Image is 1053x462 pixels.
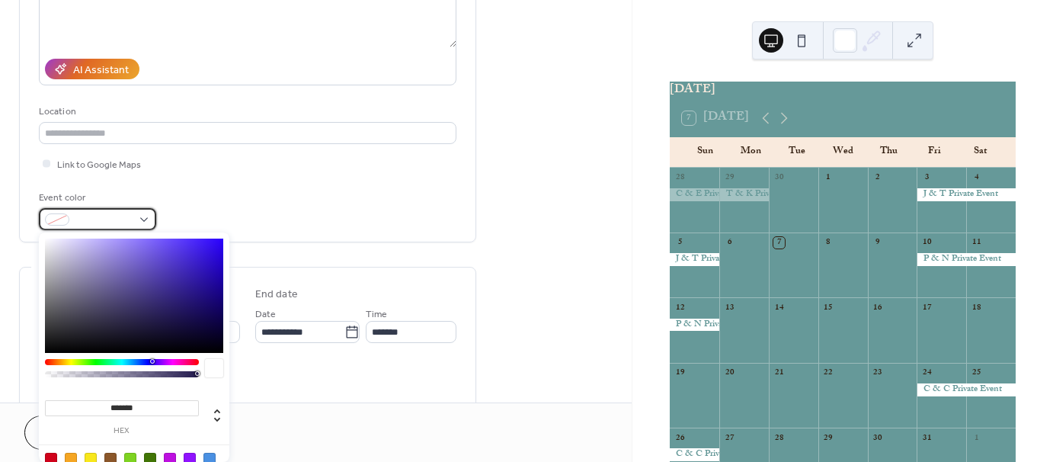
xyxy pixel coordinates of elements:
div: Mon [728,137,773,168]
div: 29 [724,172,735,184]
div: 11 [971,237,982,249]
div: P & N Private Event [917,253,1016,266]
button: Cancel [24,415,118,450]
div: 21 [773,367,785,379]
div: C & E Private Event [670,188,719,201]
div: AI Assistant [73,63,129,79]
div: 1 [971,432,982,444]
div: Sat [958,137,1003,168]
label: hex [45,427,199,435]
div: 13 [724,302,735,313]
div: [DATE] [670,82,1016,100]
div: P & N Private Event [670,319,719,332]
button: AI Assistant [45,59,139,79]
div: 28 [674,172,686,184]
div: 8 [823,237,834,249]
span: Time [366,306,387,322]
div: 16 [872,302,884,313]
div: C & C Private Event [670,448,719,461]
div: 14 [773,302,785,313]
div: Thu [866,137,911,168]
div: 26 [674,432,686,444]
div: 25 [971,367,982,379]
div: 3 [921,172,933,184]
div: Fri [911,137,957,168]
div: 19 [674,367,686,379]
div: C & C Private Event [917,383,1016,396]
div: J & T Private Event [670,253,719,266]
div: Tue [774,137,820,168]
span: Date [255,306,276,322]
div: Wed [820,137,866,168]
div: 24 [921,367,933,379]
div: Sun [682,137,728,168]
div: Event color [39,190,153,206]
div: T & K Private Event [719,188,769,201]
div: 29 [823,432,834,444]
div: 6 [724,237,735,249]
div: 5 [674,237,686,249]
div: 20 [724,367,735,379]
div: 17 [921,302,933,313]
div: 18 [971,302,982,313]
div: 30 [773,172,785,184]
div: 7 [773,237,785,249]
div: 22 [823,367,834,379]
span: Link to Google Maps [57,157,141,173]
div: 2 [872,172,884,184]
div: 1 [823,172,834,184]
div: 10 [921,237,933,249]
div: 27 [724,432,735,444]
div: J & T Private Event [917,188,1016,201]
div: 23 [872,367,884,379]
div: 12 [674,302,686,313]
div: 15 [823,302,834,313]
div: 9 [872,237,884,249]
div: 4 [971,172,982,184]
div: 30 [872,432,884,444]
div: End date [255,287,298,303]
div: Location [39,104,453,120]
div: 31 [921,432,933,444]
div: 28 [773,432,785,444]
